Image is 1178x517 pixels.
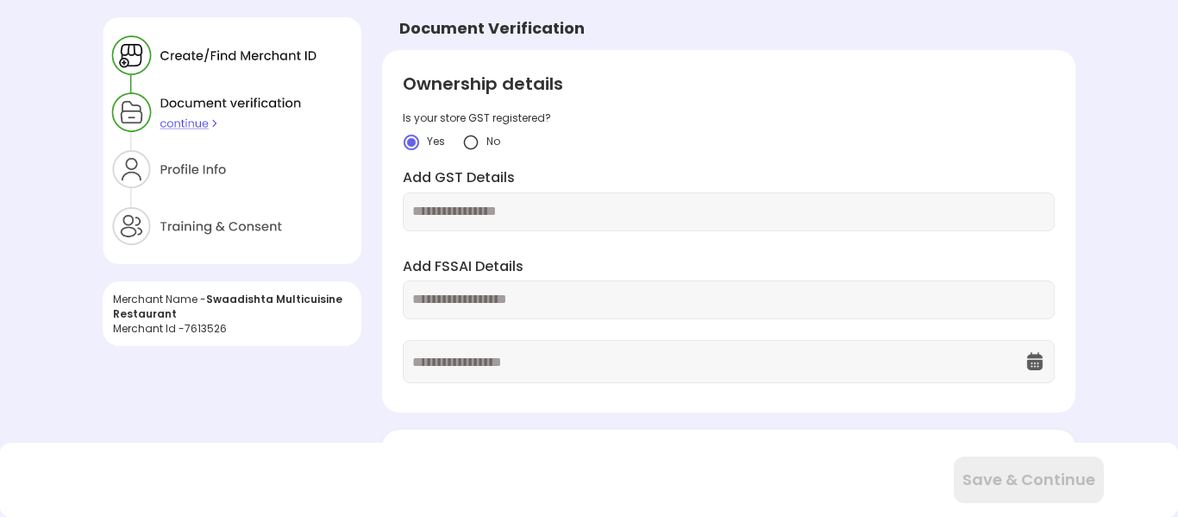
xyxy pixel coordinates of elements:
label: Add GST Details [403,168,1054,188]
span: No [486,134,500,148]
img: OcXK764TI_dg1n3pJKAFuNcYfYqBKGvmbXteblFrPew4KBASBbPUoKPFDRZzLe5z5khKOkBCrBseVNl8W_Mqhk0wgJF92Dyy9... [1024,351,1045,372]
div: Ownership details [403,71,1054,97]
div: Merchant Name - [113,292,351,321]
label: Add FSSAI Details [403,257,1054,277]
img: crlYN1wOekqfTXo2sKdO7mpVD4GIyZBlBCY682TI1bTNaOsxckEXOmACbAD6EYcPGHR5wXB9K-wSeRvGOQTikGGKT-kEDVP-b... [403,134,420,151]
div: Merchant Id - 7613526 [113,321,351,336]
div: Is your store GST registered? [403,110,1054,125]
span: Yes [427,134,445,148]
button: Save & Continue [954,457,1104,503]
img: yidvdI1b1At5fYgYeHdauqyvT_pgttO64BpF2mcDGQwz_NKURL8lp7m2JUJk3Onwh4FIn8UgzATYbhG5vtZZpSXeknhWnnZDd... [462,134,479,151]
span: Swaadishta Multicuisine Restaurant [113,292,342,321]
div: Document Verification [399,17,585,40]
img: xZtaNGYO7ZEa_Y6BGN0jBbY4tz3zD8CMWGtK9DYT203r_wSWJgC64uaYzQv0p6I5U3yzNyQZ90jnSGEji8ItH6xpax9JibOI_... [103,17,361,264]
